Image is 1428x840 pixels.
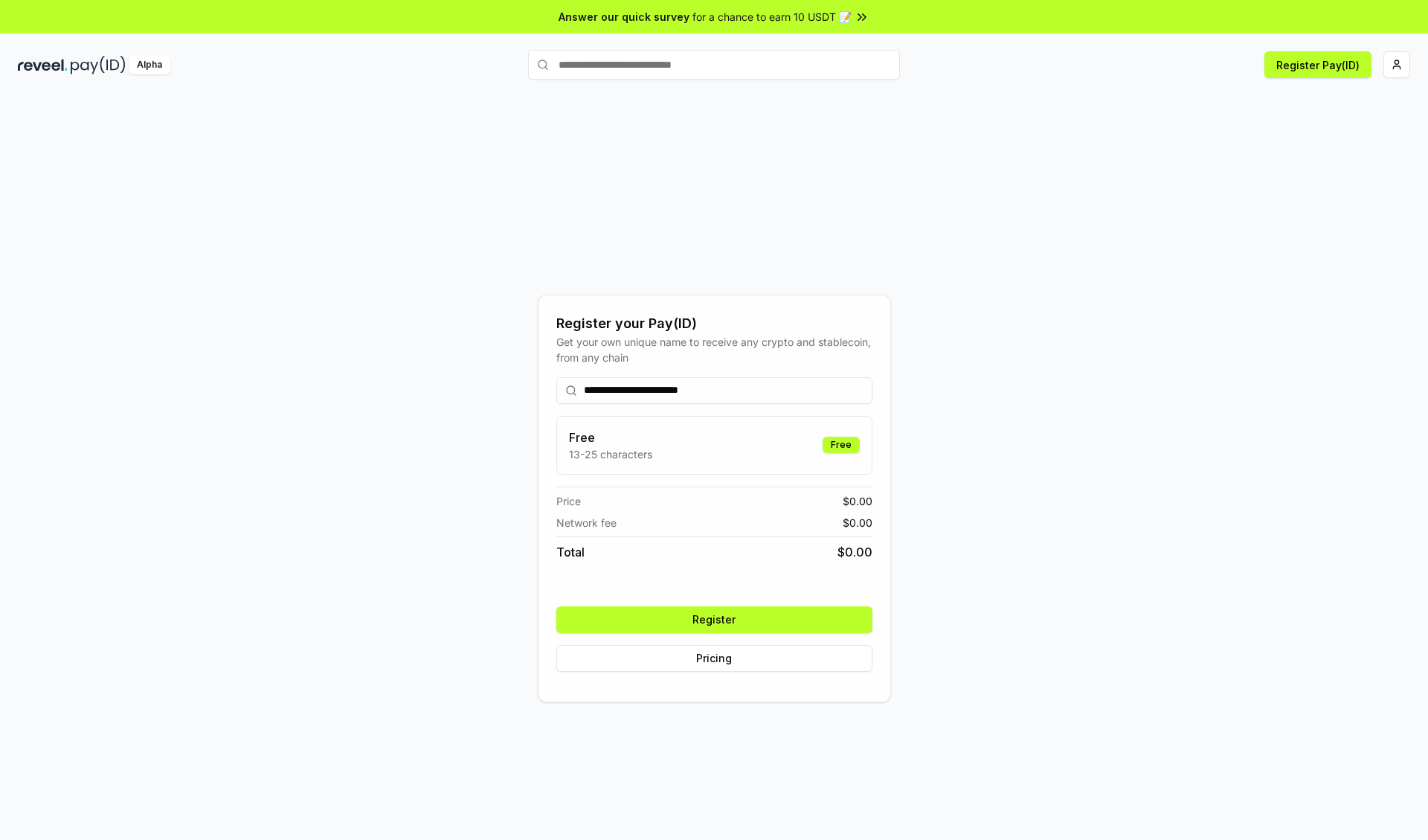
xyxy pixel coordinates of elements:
[569,446,652,462] p: 13-25 characters
[71,56,126,74] img: pay_id
[837,543,872,561] span: $ 0.00
[556,606,872,633] button: Register
[556,515,617,530] span: Network fee
[569,429,652,446] h3: Free
[556,334,872,365] div: Get your own unique name to receive any crypto and stablecoin, from any chain
[129,56,170,74] div: Alpha
[843,515,872,530] span: $ 0.00
[1264,51,1371,78] button: Register Pay(ID)
[556,313,872,334] div: Register your Pay(ID)
[843,493,872,509] span: $ 0.00
[823,437,860,453] div: Free
[556,493,581,509] span: Price
[692,9,852,25] span: for a chance to earn 10 USDT 📝
[559,9,689,25] span: Answer our quick survey
[556,645,872,672] button: Pricing
[556,543,585,561] span: Total
[18,56,68,74] img: reveel_dark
